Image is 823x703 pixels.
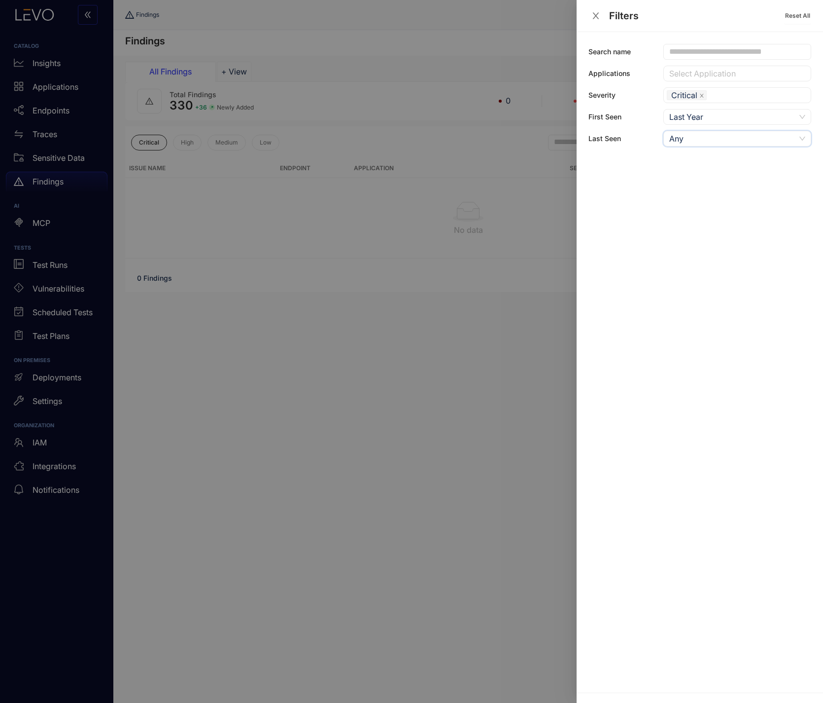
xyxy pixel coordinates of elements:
button: Close [588,11,603,21]
label: Last Seen [588,135,621,143]
label: Applications [588,70,630,77]
span: Critical [671,91,697,100]
span: Reset All [785,12,810,19]
span: close [699,93,704,99]
div: Last Year [669,110,795,124]
label: Severity [588,91,616,99]
label: First Seen [588,113,621,121]
span: close [591,11,600,20]
div: Filters [609,10,784,21]
span: Critical [667,90,707,100]
div: Any [669,131,795,146]
label: Search name [588,48,631,56]
button: Reset All [784,8,811,24]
